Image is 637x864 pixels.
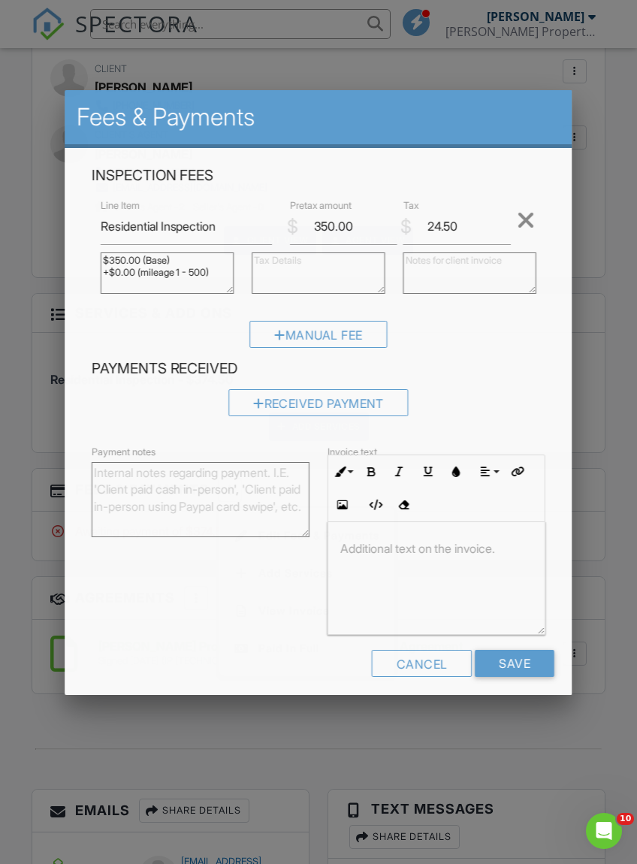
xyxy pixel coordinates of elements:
div: Cancel [372,650,472,677]
button: Bold (⌘B) [357,458,385,486]
div: $ [400,214,412,240]
div: Manual Fee [250,321,388,348]
label: Invoice text [328,446,377,459]
div: Received Payment [228,389,409,416]
h2: Fees & Payments [77,102,560,132]
a: Received Payment [228,400,409,415]
button: Clear Formatting [389,491,418,519]
h4: Payments Received [92,359,545,379]
h4: Inspection Fees [92,166,545,186]
a: Manual Fee [250,331,388,346]
button: Code View [361,491,389,519]
label: Payment notes [92,446,155,459]
label: Tax [403,199,419,213]
button: Align [474,458,503,486]
iframe: Intercom live chat [586,813,622,849]
span: 10 [617,813,634,825]
input: Save [475,650,554,677]
button: Inline Style [328,458,357,486]
button: Colors [442,458,470,486]
label: Line Item [101,199,140,213]
div: $ [287,214,298,240]
button: Italic (⌘I) [385,458,414,486]
button: Insert Link (⌘K) [503,458,531,486]
label: Pretax amount [290,199,352,213]
textarea: $350.00 (Base) +$0.00 (mileage 1 - 500) [101,253,234,295]
button: Insert Image (⌘P) [328,491,357,519]
button: Underline (⌘U) [414,458,442,486]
